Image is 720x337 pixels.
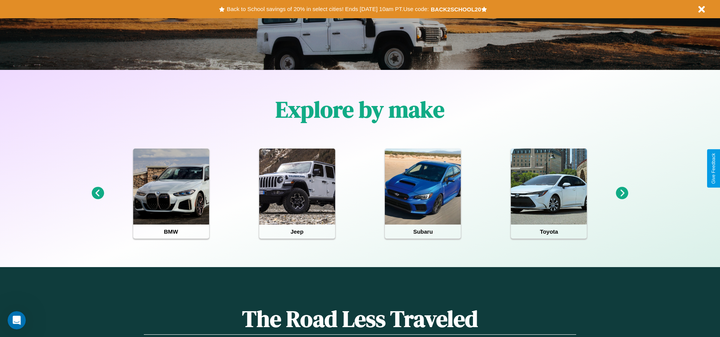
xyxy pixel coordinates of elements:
[259,225,335,239] h4: Jeep
[385,225,461,239] h4: Subaru
[431,6,481,13] b: BACK2SCHOOL20
[711,153,716,184] div: Give Feedback
[225,4,430,14] button: Back to School savings of 20% in select cities! Ends [DATE] 10am PT.Use code:
[276,94,444,125] h1: Explore by make
[8,311,26,329] iframe: Intercom live chat
[133,225,209,239] h4: BMW
[511,225,587,239] h4: Toyota
[144,303,576,335] h1: The Road Less Traveled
